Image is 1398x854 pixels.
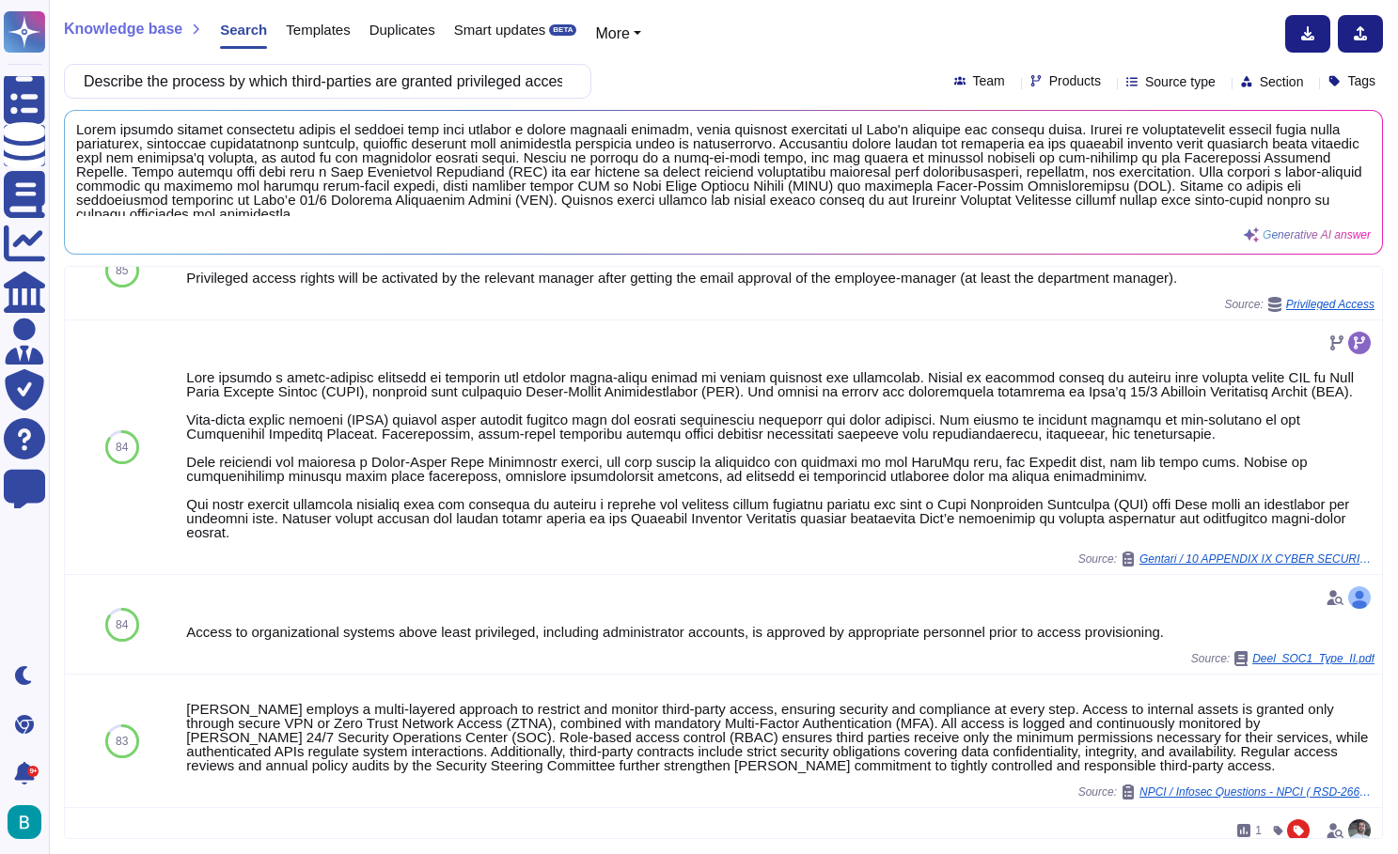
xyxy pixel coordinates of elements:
[220,23,267,37] span: Search
[1347,74,1375,87] span: Tags
[549,24,576,36] div: BETA
[76,122,1371,216] span: Lorem ipsumdo sitamet consectetu adipis el seddoei temp inci utlabor e dolore magnaali enimadm, v...
[4,801,55,843] button: user
[1348,819,1371,842] img: user
[27,766,39,777] div: 9+
[74,65,572,98] input: Search a question or template...
[186,370,1374,539] div: Lore ipsumdo s ametc-adipisc elitsedd ei temporin utl etdolor magna-aliqu enimad mi veniam quisno...
[1255,825,1262,836] span: 1
[116,736,128,747] span: 83
[454,23,546,37] span: Smart updates
[1191,651,1374,666] span: Source:
[186,702,1374,772] div: [PERSON_NAME] employs a multi-layered approach to restrict and monitor third-party access, ensuri...
[64,22,182,37] span: Knowledge base
[1139,786,1374,798] span: NPCI / Infosec Questions - NPCI ( RSD-26610 )
[116,619,128,630] span: 84
[1252,653,1374,664] span: Deel_SOC1_Type_II.pdf
[186,625,1374,639] div: Access to organizational systems above least privileged, including administrator accounts, is app...
[1263,229,1371,241] span: Generative AI answer
[1145,75,1216,88] span: Source type
[1078,551,1374,567] span: Source:
[973,74,1005,87] span: Team
[1049,74,1101,87] span: Products
[1260,75,1304,88] span: Section
[1348,586,1371,609] img: user
[186,271,1374,285] div: Privileged access rights will be activated by the relevant manager after getting the email approv...
[8,805,41,839] img: user
[116,442,128,453] span: 84
[1139,553,1374,565] span: Gentari / 10 APPENDIX IX CYBER SECURITY QUESTIONNAIRE NEW
[1078,784,1374,800] span: Source:
[116,265,128,276] span: 85
[286,23,350,37] span: Templates
[1286,299,1374,310] span: Privileged Access
[595,23,641,45] button: More
[1224,297,1374,312] span: Source:
[595,25,629,41] span: More
[369,23,435,37] span: Duplicates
